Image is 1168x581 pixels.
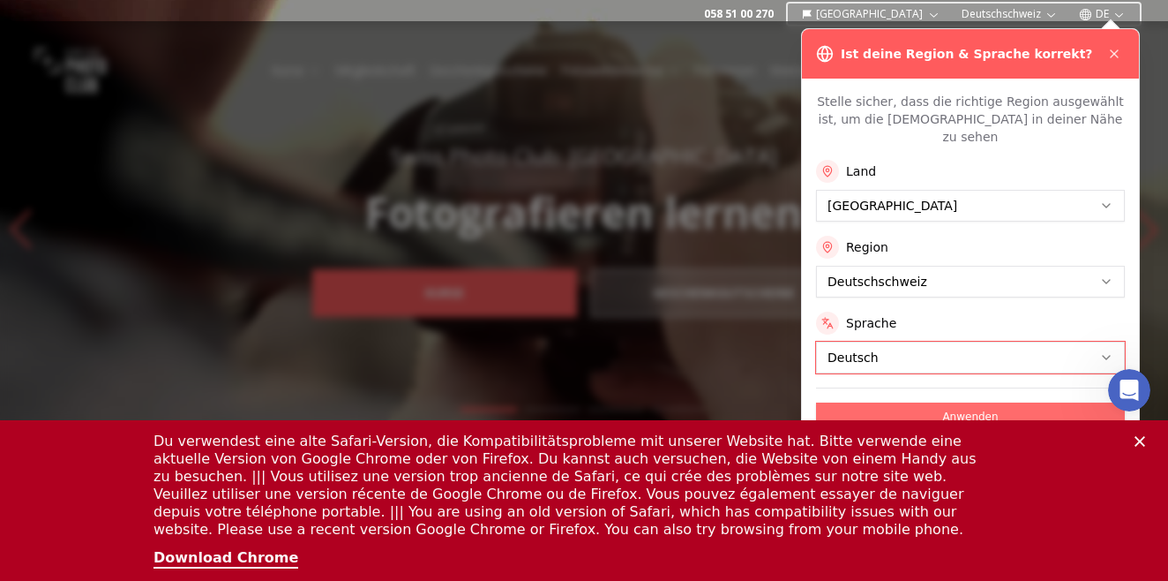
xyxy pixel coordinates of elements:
[846,238,888,256] label: Region
[795,4,947,25] button: [GEOGRAPHIC_DATA]
[841,45,1092,63] h3: Ist deine Region & Sprache korrekt?
[153,12,986,118] div: Du verwendest eine alte Safari-Version, die Kompatibilitätsprobleme mit unserer Website hat. Bitt...
[816,93,1125,146] p: Stelle sicher, dass die richtige Region ausgewählt ist, um die [DEMOGRAPHIC_DATA] in deiner Nähe ...
[955,4,1065,25] button: Deutschschweiz
[1134,16,1152,26] div: Close
[846,314,896,332] label: Sprache
[1072,4,1133,25] button: DE
[846,162,876,180] label: Land
[816,403,1125,431] button: Anwenden
[704,7,774,21] a: 058 51 00 270
[1108,369,1150,411] iframe: Intercom live chat
[153,129,298,148] a: Download Chrome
